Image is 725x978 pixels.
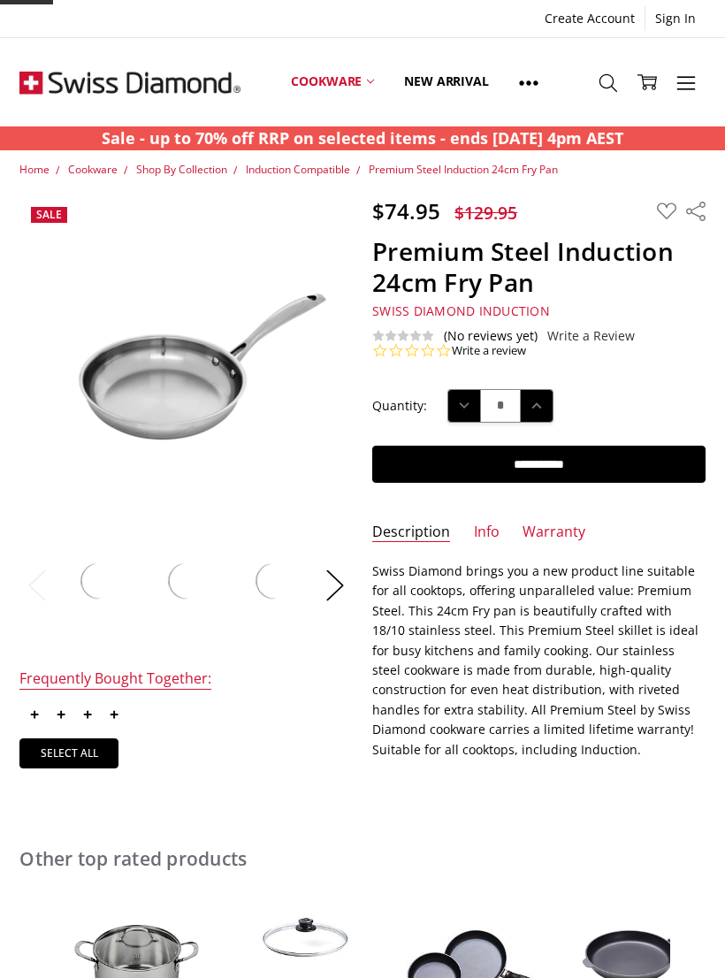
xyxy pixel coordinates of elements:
[136,162,227,177] a: Shop By Collection
[19,558,55,612] button: Previous
[276,42,389,121] a: Cookware
[523,523,585,543] a: Warranty
[246,162,350,177] a: Induction Compatible
[372,302,550,319] span: Swiss Diamond Induction
[372,562,705,760] p: Swiss Diamond brings you a new product line suitable for all cooktops, offering unparalleled valu...
[645,6,706,31] a: Sign In
[19,162,50,177] a: Home
[372,523,450,543] a: Description
[444,329,538,343] span: (No reviews yet)
[535,6,645,31] a: Create Account
[317,558,353,612] button: Next
[76,558,122,604] img: Premium Steel Induction 24cm Fry Pan
[372,396,427,416] label: Quantity:
[102,127,623,149] strong: Sale - up to 70% off RRP on selected items - ends [DATE] 4pm AEST
[452,343,526,359] a: Write a review
[504,42,553,122] a: Show All
[251,558,297,604] img: Premium Steel Induction 24cm Fry Pan
[372,196,440,225] span: $74.95
[372,236,705,298] h1: Premium Steel Induction 24cm Fry Pan
[19,38,240,126] img: Free Shipping On Every Order
[389,42,503,121] a: New arrival
[68,162,118,177] a: Cookware
[164,558,210,604] img: Premium Steel Induction 24cm Fry Pan
[19,669,211,690] div: Frequently Bought Together:
[454,201,517,225] span: $129.95
[474,523,500,543] a: Info
[19,253,352,474] img: Premium Steel Induction 24cm Fry Pan
[547,329,635,343] a: Write a Review
[36,207,62,222] span: Sale
[369,162,558,177] a: Premium Steel Induction 24cm Fry Pan
[19,738,118,768] a: Select all
[19,851,705,867] h2: Other top rated products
